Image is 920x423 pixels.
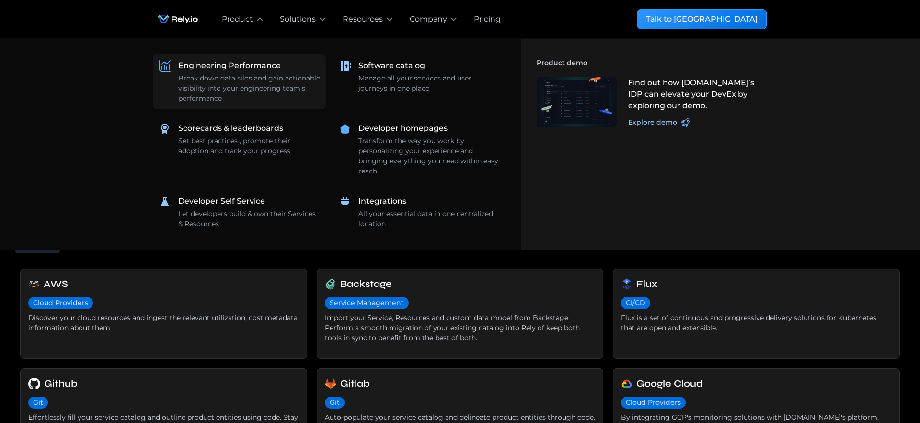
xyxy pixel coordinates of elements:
a: IntegrationsAll your essential data in one centralized location [333,190,506,235]
div: Resources [343,13,383,25]
div: Company [410,13,447,25]
div: Solutions [280,13,316,25]
h6: Gitlab [340,377,370,391]
div: Discover your cloud resources and ingest the relevant utilization, cost metadata information abou... [28,313,299,333]
div: All your essential data in one centralized location [358,209,500,229]
div: Integrations [358,195,406,207]
a: home [153,10,203,29]
a: Developer homepagesTransform the way you work by personalizing your experience and bringing every... [333,117,506,182]
h6: AWS [44,277,68,291]
div: Developer homepages [358,123,448,134]
div: CI/CD [626,298,645,308]
img: Rely.io logo [153,10,203,29]
a: Software catalogManage all your services and user journeys in one place [333,54,506,99]
div: Manage all your services and user journeys in one place [358,73,500,93]
div: Engineering Performance [178,60,281,71]
div: Explore demo [628,117,677,127]
div: Import your Service, Resources and custom data model from Backstage. Perform a smooth migration o... [325,313,596,343]
a: Flux [621,277,892,291]
div: Set best practices , promote their adoption and track your progress [178,136,320,156]
a: Find out how [DOMAIN_NAME]’s IDP can elevate your DevEx by exploring our demo.Explore demo [531,71,767,133]
div: Talk to [GEOGRAPHIC_DATA] [646,13,758,25]
h6: Github [44,377,78,391]
a: Talk to [GEOGRAPHIC_DATA] [637,9,767,29]
h6: Google Cloud [636,377,703,391]
a: Scorecards & leaderboardsSet best practices , promote their adoption and track your progress [153,117,326,162]
a: Pricing [474,13,501,25]
iframe: Chatbot [857,360,907,410]
div: Service Management [330,298,404,308]
h4: Product demo [537,54,767,71]
div: Software catalog [358,60,425,71]
a: Gitlab [325,377,596,391]
a: AWS [28,277,299,291]
div: Cloud Providers [33,298,88,308]
div: Flux is a set of continuous and progressive delivery solutions for Kubernetes that are open and e... [621,313,892,333]
div: Product [222,13,253,25]
h6: Flux [636,277,657,291]
a: Github [28,377,299,391]
h6: Backstage [340,277,392,291]
a: Engineering PerformanceBreak down data silos and gain actionable visibility into your engineering... [153,54,326,109]
div: Scorecards & leaderboards [178,123,283,134]
a: Backstage [325,277,596,291]
div: Let developers build & own their Services & Resources [178,209,320,229]
a: Developer Self ServiceLet developers build & own their Services & Resources [153,190,326,235]
div: Transform the way you work by personalizing your experience and bringing everything you need with... [358,136,500,176]
div: Developer Self Service [178,195,265,207]
div: Break down data silos and gain actionable visibility into your engineering team's performance [178,73,320,103]
div: Find out how [DOMAIN_NAME]’s IDP can elevate your DevEx by exploring our demo. [628,77,761,112]
div: Git [33,398,43,408]
a: Google Cloud [621,377,892,391]
div: Cloud Providers [626,398,681,408]
div: Git [330,398,340,408]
